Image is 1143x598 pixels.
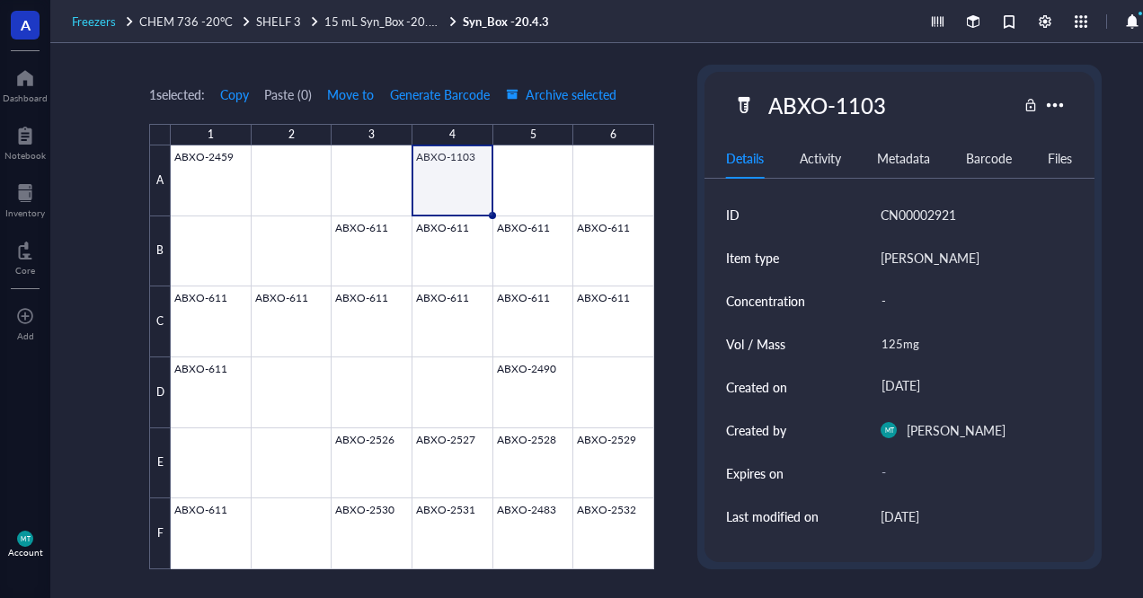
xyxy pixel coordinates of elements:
button: Archive selected [505,80,617,109]
a: Freezers [72,13,136,30]
div: [DATE] [881,506,919,527]
div: C [149,286,171,357]
a: Inventory [5,179,45,218]
div: - [873,282,1066,320]
a: Syn_Box -20.4.3 [463,13,553,30]
div: Core [15,265,35,276]
div: Files [1048,148,1072,168]
div: ABXO-1103 [760,86,894,124]
span: CHEM 736 -20°C [139,13,233,30]
span: MT [21,535,30,542]
div: A [149,145,171,216]
span: Move to [327,87,374,101]
button: Move to [326,80,375,109]
a: CHEM 736 -20°C [139,13,253,30]
span: Generate Barcode [390,87,490,101]
div: Activity [800,148,841,168]
div: Dashboard [3,92,48,103]
div: Metadata [877,148,930,168]
span: Archive selected [506,87,616,101]
div: Expires on [726,463,784,483]
span: SHELF 3 [256,13,301,30]
a: Core [15,236,35,276]
span: A [21,13,31,36]
div: 6 [610,124,616,145]
div: 5 [530,124,536,145]
div: Concentration [726,291,805,311]
div: 1 selected: [149,84,205,104]
div: 125mg [873,325,1066,363]
div: F [149,498,171,569]
div: Details [726,148,764,168]
div: CN00002921 [881,204,956,225]
span: MT [884,427,893,434]
div: Last modified on [726,506,819,526]
div: Created by [726,420,786,440]
div: - [873,457,1066,489]
span: Copy [220,87,249,101]
a: SHELF 315 mL Syn_Box -20.4.1 [256,13,459,30]
span: 15 mL Syn_Box -20.4.1 [324,13,445,30]
div: ID [726,205,740,224]
div: E [149,428,171,499]
a: Dashboard [3,64,48,103]
button: Generate Barcode [389,80,491,109]
div: Barcode [966,148,1012,168]
div: 4 [449,124,456,145]
div: Inventory [5,207,45,218]
div: [PERSON_NAME] [907,419,1006,441]
div: Vol / Mass [726,334,785,354]
span: Freezers [72,13,116,30]
div: [DATE] [873,371,1066,403]
div: [PERSON_NAME] [881,247,979,268]
button: Copy [219,80,250,109]
div: Item type [726,248,779,268]
div: D [149,357,171,428]
div: 2 [288,124,295,145]
div: Add [17,330,34,341]
div: Notebook [4,150,46,161]
button: Paste (0) [264,80,312,109]
div: Created on [726,377,787,397]
div: B [149,216,171,287]
div: 1 [208,124,214,145]
div: Account [8,547,43,558]
a: Notebook [4,121,46,161]
div: 3 [368,124,375,145]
